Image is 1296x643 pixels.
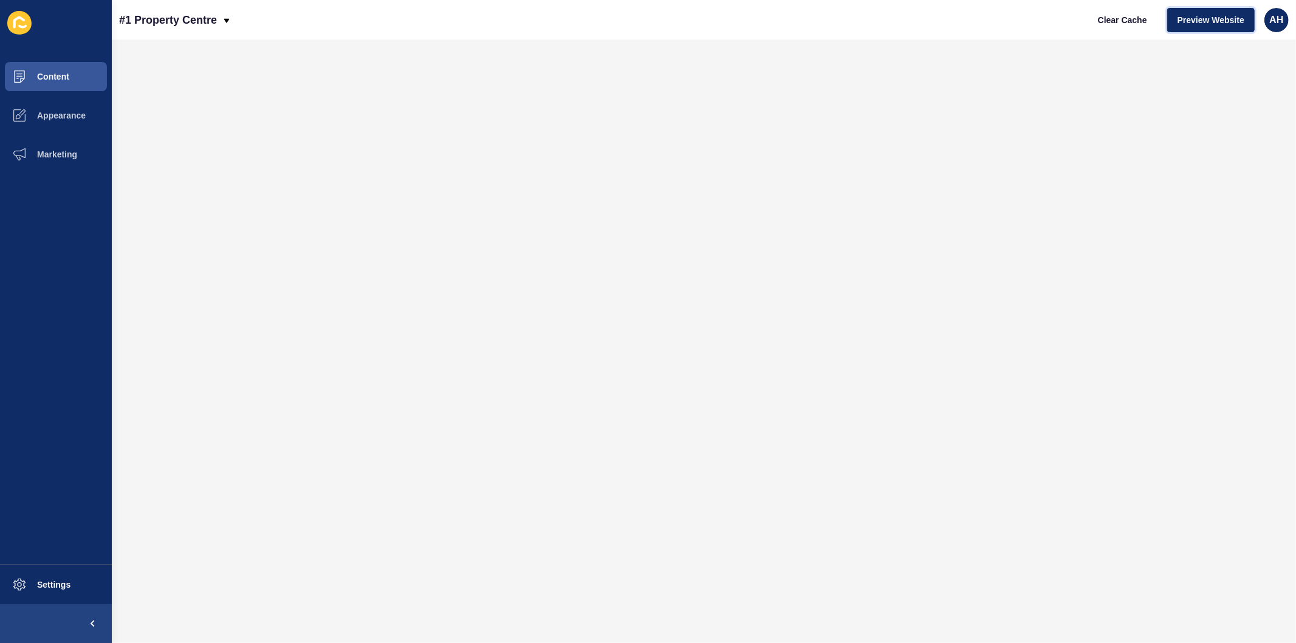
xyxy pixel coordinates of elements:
button: Preview Website [1167,8,1255,32]
span: Clear Cache [1098,14,1147,26]
button: Clear Cache [1088,8,1157,32]
span: Preview Website [1178,14,1244,26]
span: AH [1269,14,1283,26]
p: #1 Property Centre [119,5,217,35]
